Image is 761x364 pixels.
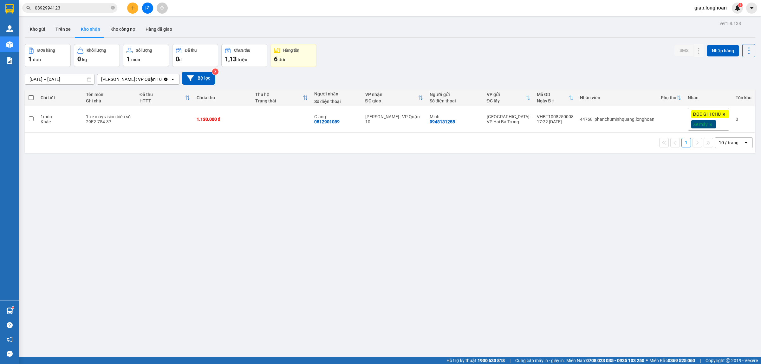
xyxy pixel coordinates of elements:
div: Đơn hàng [37,48,55,53]
sup: 3 [212,68,218,75]
div: Người gửi [430,92,480,97]
div: Khác [41,119,80,124]
span: 1 [127,55,130,63]
div: Thu hộ [255,92,303,97]
div: Số điện thoại [314,99,359,104]
span: Cung cấp máy in - giấy in: [515,357,565,364]
th: Toggle SortBy [658,89,685,106]
span: đơn [279,57,287,62]
div: Chi tiết [41,95,80,100]
button: SMS [674,45,693,56]
button: aim [157,3,168,14]
div: VP nhận [365,92,418,97]
span: aim [160,6,164,10]
img: warehouse-icon [6,308,13,314]
sup: 1 [12,307,14,309]
span: kg [82,57,87,62]
div: [GEOGRAPHIC_DATA]: VP Hai Bà Trưng [487,114,530,124]
button: Kho gửi [25,22,50,37]
img: icon-new-feature [735,5,740,11]
span: | [510,357,511,364]
span: CÔNG TY TNHH CHUYỂN PHÁT NHANH BẢO AN [55,14,116,25]
div: Nhân viên [580,95,654,100]
button: plus [127,3,138,14]
svg: open [170,77,175,82]
div: Đã thu [140,92,185,97]
div: 17:22 [DATE] [537,119,574,124]
div: Chưa thu [234,48,250,53]
span: 1 [739,3,741,7]
div: VP gửi [487,92,525,97]
div: Ngày ĐH [537,98,569,103]
th: Toggle SortBy [484,89,534,106]
div: HTTT [140,98,185,103]
div: Nhãn [688,95,729,100]
div: Số điện thoại [430,98,480,103]
span: 0 [77,55,81,63]
div: Giang [314,114,359,119]
div: ĐC lấy [487,98,525,103]
button: caret-down [746,3,757,14]
div: VHBT1008250008 [537,114,574,119]
span: ĐỌC GHI CHÚ [693,111,721,117]
button: Khối lượng0kg [74,44,120,67]
span: question-circle [7,322,13,328]
span: Hỗ trợ kỹ thuật: [446,357,505,364]
span: món [131,57,140,62]
img: warehouse-icon [6,25,13,32]
div: 0948131255 [430,119,455,124]
button: Số lượng1món [123,44,169,67]
span: close-circle [111,5,115,11]
button: Kho nhận [76,22,105,37]
div: Đã thu [185,48,197,53]
button: 1 [681,138,691,147]
span: 1,13 [225,55,237,63]
span: 17:33:27 [DATE] [3,44,40,49]
span: file-add [145,6,150,10]
div: Chưa thu [197,95,249,100]
div: 0 [736,117,751,122]
th: Toggle SortBy [362,89,426,106]
div: Tên món [86,92,133,97]
strong: 0369 525 060 [668,358,695,363]
span: ⚪️ [646,359,648,362]
button: Đã thu0đ [172,44,218,67]
th: Toggle SortBy [534,89,577,106]
span: Xe máy [693,121,708,127]
div: [PERSON_NAME] : VP Quận 10 [365,114,423,124]
div: Số lượng [136,48,152,53]
button: file-add [142,3,153,14]
div: Minh [430,114,480,119]
div: 44768_phanchuminhquang.longhoan [580,117,654,122]
input: Select a date range. [25,74,94,84]
strong: 0708 023 035 - 0935 103 250 [586,358,644,363]
button: Hàng tồn6đơn [270,44,316,67]
span: 0 [176,55,179,63]
input: Selected Hồ Chí Minh : VP Quận 10. [162,76,163,82]
button: Kho công nợ [105,22,140,37]
button: Hàng đã giao [140,22,177,37]
span: copyright [726,358,730,363]
input: Tìm tên, số ĐT hoặc mã đơn [35,4,110,11]
span: | [700,357,701,364]
div: ĐC giao [365,98,418,103]
button: Đơn hàng1đơn [25,44,71,67]
div: 1 xe máy vision biển số 29E2-754.37 [86,114,133,124]
div: Tồn kho [736,95,751,100]
div: Khối lượng [87,48,106,53]
svg: Clear value [163,77,168,82]
div: Trạng thái [255,98,303,103]
span: giap.longhoan [689,4,732,12]
span: close-circle [111,6,115,10]
svg: open [744,140,749,145]
sup: 1 [738,3,743,7]
strong: PHIẾU DÁN LÊN HÀNG [42,3,126,11]
button: Trên xe [50,22,76,37]
div: 1.130.000 đ [197,117,249,122]
strong: 1900 633 818 [478,358,505,363]
div: Người nhận [314,91,359,96]
div: ver 1.8.138 [720,20,741,27]
span: caret-down [749,5,755,11]
span: triệu [237,57,247,62]
img: solution-icon [6,57,13,64]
